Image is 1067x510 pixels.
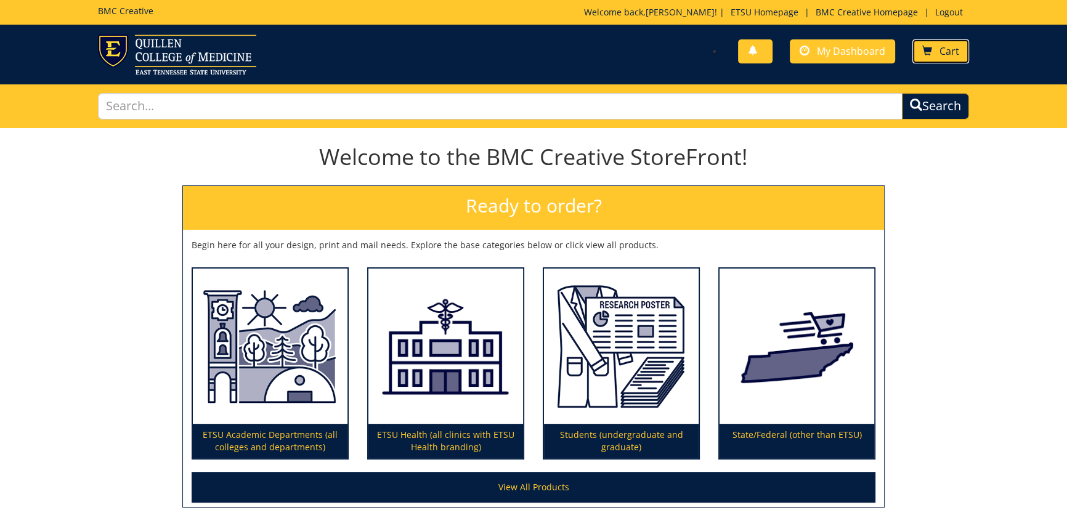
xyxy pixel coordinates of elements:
[544,269,699,458] a: Students (undergraduate and graduate)
[902,93,969,119] button: Search
[368,269,523,424] img: ETSU Health (all clinics with ETSU Health branding)
[939,44,959,58] span: Cart
[544,269,699,424] img: Students (undergraduate and graduate)
[192,239,875,251] p: Begin here for all your design, print and mail needs. Explore the base categories below or click ...
[817,44,885,58] span: My Dashboard
[182,145,885,169] h1: Welcome to the BMC Creative StoreFront!
[368,269,523,458] a: ETSU Health (all clinics with ETSU Health branding)
[724,6,805,18] a: ETSU Homepage
[98,6,153,15] h5: BMC Creative
[720,269,874,424] img: State/Federal (other than ETSU)
[929,6,969,18] a: Logout
[368,424,523,458] p: ETSU Health (all clinics with ETSU Health branding)
[193,424,347,458] p: ETSU Academic Departments (all colleges and departments)
[720,269,874,458] a: State/Federal (other than ETSU)
[193,269,347,458] a: ETSU Academic Departments (all colleges and departments)
[720,424,874,458] p: State/Federal (other than ETSU)
[544,424,699,458] p: Students (undergraduate and graduate)
[584,6,969,18] p: Welcome back, ! | | |
[183,186,884,230] h2: Ready to order?
[809,6,924,18] a: BMC Creative Homepage
[192,472,875,503] a: View All Products
[193,269,347,424] img: ETSU Academic Departments (all colleges and departments)
[646,6,715,18] a: [PERSON_NAME]
[912,39,969,63] a: Cart
[98,34,256,75] img: ETSU logo
[790,39,895,63] a: My Dashboard
[98,93,902,119] input: Search...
